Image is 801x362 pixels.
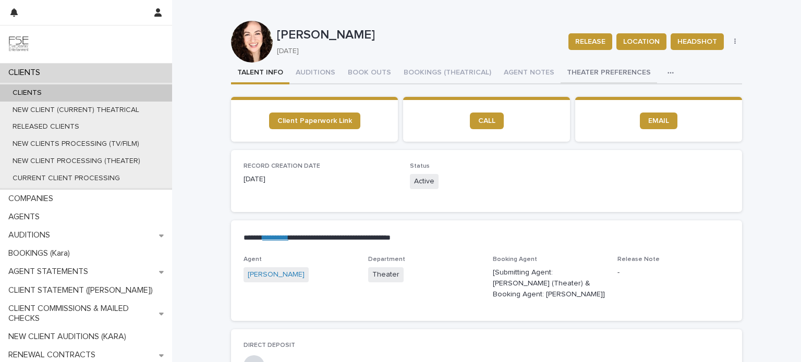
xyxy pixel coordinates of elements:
[640,113,677,129] a: EMAIL
[244,256,262,263] span: Agent
[4,157,149,166] p: NEW CLIENT PROCESSING (THEATER)
[4,230,58,240] p: AUDITIONS
[616,33,666,50] button: LOCATION
[4,248,78,258] p: BOOKINGS (Kara)
[478,117,495,124] span: CALL
[493,267,605,299] p: [Submitting Agent: [PERSON_NAME] (Theater) & Booking Agent: [PERSON_NAME]]
[231,63,289,84] button: TALENT INFO
[677,36,717,47] span: HEADSHOT
[4,194,62,204] p: COMPANIES
[277,117,352,124] span: Client Paperwork Link
[4,332,135,342] p: NEW CLIENT AUDITIONS (KARA)
[397,63,497,84] button: BOOKINGS (THEATRICAL)
[244,163,320,169] span: RECORD CREATION DATE
[497,63,561,84] button: AGENT NOTES
[4,350,104,360] p: RENEWAL CONTRACTS
[4,68,48,78] p: CLIENTS
[8,34,29,55] img: 9JgRvJ3ETPGCJDhvPVA5
[4,106,148,115] p: NEW CLIENT (CURRENT) THEATRICAL
[617,256,660,263] span: Release Note
[277,28,560,43] p: [PERSON_NAME]
[277,47,556,56] p: [DATE]
[4,122,88,131] p: RELEASED CLIENTS
[4,285,161,295] p: CLIENT STATEMENT ([PERSON_NAME])
[4,304,159,323] p: CLIENT COMMISSIONS & MAILED CHECKS
[368,267,404,282] span: Theater
[289,63,342,84] button: AUDITIONS
[617,267,730,278] p: -
[410,163,430,169] span: Status
[561,63,657,84] button: THEATER PREFERENCES
[342,63,397,84] button: BOOK OUTS
[4,174,128,183] p: CURRENT CLIENT PROCESSING
[671,33,724,50] button: HEADSHOT
[575,36,605,47] span: RELEASE
[470,113,504,129] a: CALL
[410,174,439,189] span: Active
[244,342,295,348] span: DIRECT DEPOSIT
[244,174,397,185] p: [DATE]
[368,256,405,263] span: Department
[493,256,537,263] span: Booking Agent
[4,140,148,148] p: NEW CLIENTS PROCESSING (TV/FILM)
[269,113,360,129] a: Client Paperwork Link
[648,117,669,124] span: EMAIL
[4,267,96,277] p: AGENT STATEMENTS
[248,269,305,280] a: [PERSON_NAME]
[4,89,50,97] p: CLIENTS
[623,36,660,47] span: LOCATION
[4,212,48,222] p: AGENTS
[568,33,612,50] button: RELEASE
